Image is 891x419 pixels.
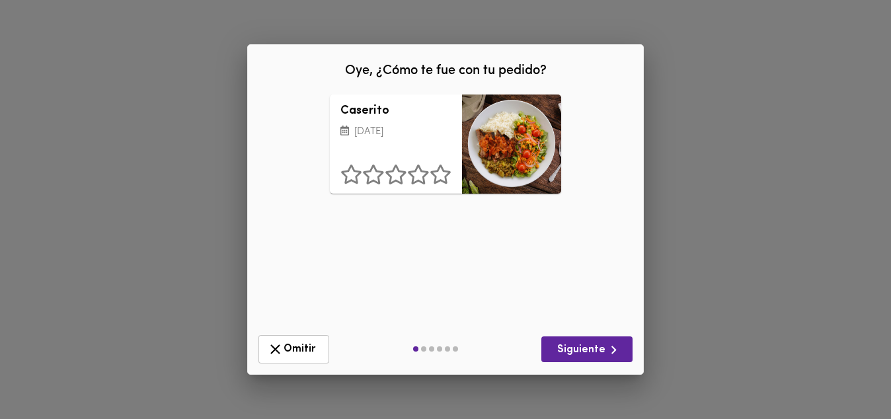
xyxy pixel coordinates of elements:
[340,105,451,118] h3: Caserito
[340,125,451,140] p: [DATE]
[267,341,321,358] span: Omitir
[552,342,622,358] span: Siguiente
[345,64,547,77] span: Oye, ¿Cómo te fue con tu pedido?
[462,95,561,194] div: Caserito
[541,336,633,362] button: Siguiente
[258,335,329,363] button: Omitir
